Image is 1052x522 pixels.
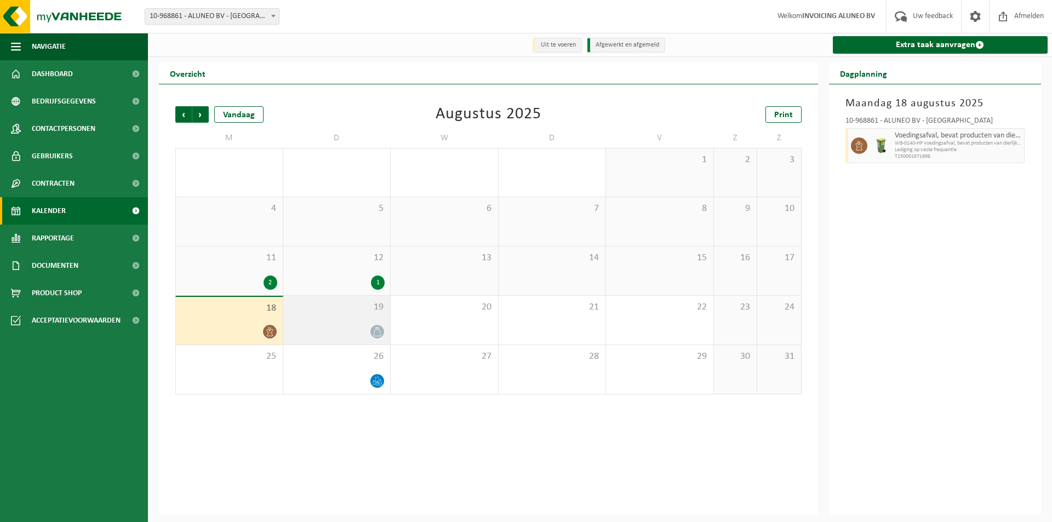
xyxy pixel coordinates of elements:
td: M [175,128,283,148]
span: 25 [181,351,277,363]
span: 24 [763,301,795,313]
span: 4 [181,203,277,215]
span: 15 [611,252,708,264]
a: Extra taak aanvragen [833,36,1048,54]
span: Contracten [32,170,75,197]
span: 7 [504,203,601,215]
div: 10-968861 - ALUNEO BV - [GEOGRAPHIC_DATA] [845,117,1025,128]
span: 5 [289,203,385,215]
span: 3 [763,154,795,166]
td: Z [714,128,758,148]
span: 6 [396,203,493,215]
h2: Overzicht [159,62,216,84]
span: 10-968861 - ALUNEO BV - HUIZINGEN [145,9,279,24]
h3: Maandag 18 augustus 2025 [845,95,1025,112]
span: WB-0140-HP voedingsafval, bevat producten van dierlijke oors [895,140,1022,147]
td: D [283,128,391,148]
span: Documenten [32,252,78,279]
h2: Dagplanning [829,62,898,84]
span: 16 [719,252,752,264]
span: Volgende [192,106,209,123]
span: 10 [763,203,795,215]
span: 26 [289,351,385,363]
span: Voedingsafval, bevat producten van dierlijke oorsprong, onverpakt, categorie 3 [895,131,1022,140]
li: Afgewerkt en afgemeld [587,38,665,53]
span: 28 [504,351,601,363]
span: 22 [611,301,708,313]
span: 21 [504,301,601,313]
span: Kalender [32,197,66,225]
div: Vandaag [214,106,264,123]
span: Print [774,111,793,119]
span: 2 [719,154,752,166]
img: WB-0140-HPE-GN-50 [873,137,889,154]
span: 18 [181,302,277,314]
span: Rapportage [32,225,74,252]
span: 11 [181,252,277,264]
a: Print [765,106,802,123]
span: 8 [611,203,708,215]
div: 1 [371,276,385,290]
li: Uit te voeren [533,38,582,53]
span: 12 [289,252,385,264]
span: 9 [719,203,752,215]
span: Contactpersonen [32,115,95,142]
span: 31 [763,351,795,363]
span: 20 [396,301,493,313]
span: Vorige [175,106,192,123]
div: 2 [264,276,277,290]
span: Lediging op vaste frequentie [895,147,1022,153]
span: Bedrijfsgegevens [32,88,96,115]
span: Dashboard [32,60,73,88]
span: 23 [719,301,752,313]
td: D [499,128,607,148]
span: Acceptatievoorwaarden [32,307,121,334]
td: W [391,128,499,148]
span: 27 [396,351,493,363]
div: Augustus 2025 [436,106,541,123]
span: 29 [611,351,708,363]
td: V [606,128,714,148]
span: 13 [396,252,493,264]
span: Product Shop [32,279,82,307]
strong: INVOICING ALUNEO BV [802,12,875,20]
span: Gebruikers [32,142,73,170]
span: 1 [611,154,708,166]
span: 14 [504,252,601,264]
span: Navigatie [32,33,66,60]
td: Z [757,128,801,148]
span: 10-968861 - ALUNEO BV - HUIZINGEN [145,8,279,25]
span: 17 [763,252,795,264]
span: 30 [719,351,752,363]
span: 19 [289,301,385,313]
span: T250001671998 [895,153,1022,160]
